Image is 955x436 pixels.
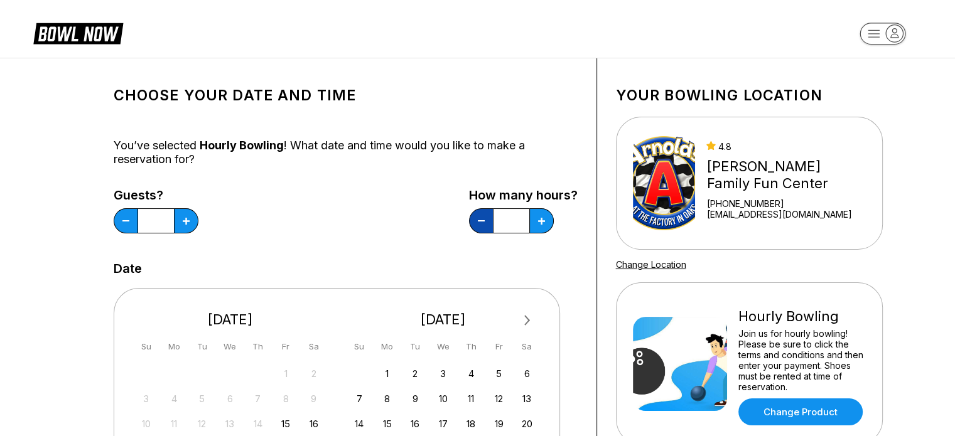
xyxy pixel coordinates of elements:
div: Mo [166,338,183,355]
div: Choose Tuesday, September 2nd, 2025 [407,365,424,382]
div: Tu [193,338,210,355]
div: Sa [305,338,322,355]
div: Fr [490,338,507,355]
div: Not available Sunday, August 10th, 2025 [138,415,154,432]
div: Su [138,338,154,355]
img: Hourly Bowling [633,317,727,411]
div: Not available Wednesday, August 6th, 2025 [222,390,239,407]
div: Choose Saturday, September 20th, 2025 [519,415,536,432]
div: Not available Monday, August 11th, 2025 [166,415,183,432]
div: Mo [379,338,396,355]
label: Guests? [114,188,198,202]
div: Choose Monday, September 8th, 2025 [379,390,396,407]
div: Choose Thursday, September 11th, 2025 [463,390,480,407]
div: Not available Saturday, August 2nd, 2025 [305,365,322,382]
div: Not available Thursday, August 14th, 2025 [249,415,266,432]
div: Not available Wednesday, August 13th, 2025 [222,415,239,432]
div: Choose Monday, September 15th, 2025 [379,415,396,432]
div: Choose Friday, September 19th, 2025 [490,415,507,432]
a: Change Product [738,398,863,425]
label: Date [114,262,142,275]
div: Th [463,338,480,355]
div: 4.8 [706,141,865,152]
div: [PHONE_NUMBER] [706,198,865,209]
div: Not available Tuesday, August 12th, 2025 [193,415,210,432]
div: Join us for hourly bowling! Please be sure to click the terms and conditions and then enter your ... [738,328,866,392]
div: Choose Saturday, August 16th, 2025 [305,415,322,432]
div: Not available Thursday, August 7th, 2025 [249,390,266,407]
div: Hourly Bowling [738,308,866,325]
img: Arnold's Family Fun Center [633,136,696,230]
div: Fr [278,338,294,355]
div: Not available Saturday, August 9th, 2025 [305,390,322,407]
div: [DATE] [133,311,328,328]
h1: Your bowling location [616,87,883,104]
div: [PERSON_NAME] Family Fun Center [706,158,865,192]
div: Tu [407,338,424,355]
a: Change Location [616,259,686,270]
div: Su [351,338,368,355]
div: Choose Monday, September 1st, 2025 [379,365,396,382]
div: Choose Wednesday, September 3rd, 2025 [434,365,451,382]
div: We [222,338,239,355]
div: Choose Thursday, September 18th, 2025 [463,415,480,432]
div: Sa [519,338,536,355]
span: Hourly Bowling [200,139,284,152]
div: Choose Saturday, September 6th, 2025 [519,365,536,382]
div: Choose Thursday, September 4th, 2025 [463,365,480,382]
div: Choose Sunday, September 14th, 2025 [351,415,368,432]
div: Th [249,338,266,355]
div: Choose Friday, September 12th, 2025 [490,390,507,407]
a: [EMAIL_ADDRESS][DOMAIN_NAME] [706,209,865,220]
div: You’ve selected ! What date and time would you like to make a reservation for? [114,139,578,166]
div: Choose Wednesday, September 17th, 2025 [434,415,451,432]
div: [DATE] [346,311,541,328]
div: Not available Tuesday, August 5th, 2025 [193,390,210,407]
label: How many hours? [469,188,578,202]
div: Choose Wednesday, September 10th, 2025 [434,390,451,407]
button: Next Month [517,311,537,331]
div: Choose Saturday, September 13th, 2025 [519,390,536,407]
div: Choose Sunday, September 7th, 2025 [351,390,368,407]
div: Not available Friday, August 8th, 2025 [278,390,294,407]
div: We [434,338,451,355]
div: Choose Tuesday, September 9th, 2025 [407,390,424,407]
h1: Choose your Date and time [114,87,578,104]
div: Choose Friday, August 15th, 2025 [278,415,294,432]
div: Choose Tuesday, September 16th, 2025 [407,415,424,432]
div: Not available Sunday, August 3rd, 2025 [138,390,154,407]
div: Not available Monday, August 4th, 2025 [166,390,183,407]
div: Choose Friday, September 5th, 2025 [490,365,507,382]
div: Not available Friday, August 1st, 2025 [278,365,294,382]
